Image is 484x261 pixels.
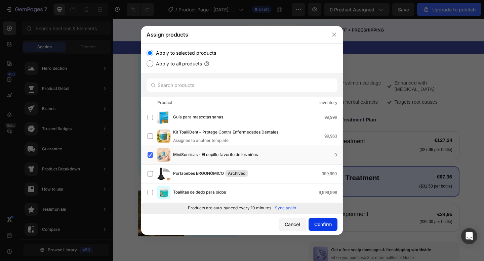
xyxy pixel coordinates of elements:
p: 6-Month Treatment [220,129,274,139]
span: Toallitas de dedo para oídos [173,189,226,196]
img: product-img [157,167,170,180]
div: 99,999 [324,114,342,121]
button: Carousel Back Arrow [32,208,40,216]
p: Infused with herbal extracts [222,87,288,94]
p: 🎁 LIMITED TIME - HAIR DAY SALE 🎁 [1,28,403,35]
h1: Toallitas de dedo para oídos [212,21,376,58]
div: Confirm [314,221,332,228]
p: SEC [189,13,194,17]
input: Search products [147,79,337,92]
p: (3 bottles) [220,180,289,187]
div: €67,36 [332,168,369,176]
div: 99,963 [324,133,342,140]
div: 399,990 [322,170,342,177]
div: 23 [153,7,159,13]
span: Guía para mascotas sanas [173,114,223,121]
p: HRS [153,13,159,17]
div: 9,999,998 [319,189,342,196]
p: (1 bottle) [220,219,277,225]
button: Cancel [279,218,306,231]
span: MiniSonrisas - El cepillo favorito de los niños [173,151,258,159]
div: 04 [189,7,194,13]
p: Choose Your Treatment Plan [213,107,286,114]
div: Open Intercom Messenger [461,228,477,244]
div: €24,95 [332,208,369,218]
p: (6 bottles) [220,140,274,146]
p: ($31.50 per bottle) [333,179,368,185]
p: Enhanced with [MEDICAL_DATA] [306,66,376,81]
p: ($35.00 per bottle) [333,218,369,224]
img: product-img [157,186,170,199]
div: Assign products [141,26,325,43]
img: product-img [157,111,170,124]
button: Carousel Next Arrow [178,208,186,216]
p: Targets root causes [306,87,353,94]
p: Most Popular [220,157,248,166]
p: Limited time:30% OFF + FREESHIPPING [205,9,403,16]
p: ($27.96 per bottle) [333,140,369,146]
p: 3-Month Treatment [220,167,289,179]
label: Apply to selected products [153,49,216,57]
div: Archived [225,170,248,177]
div: €127,24 [332,128,369,137]
img: product-img [157,129,170,143]
div: 0 [334,152,342,158]
label: Apply to all products [153,60,202,68]
p: MIN [171,13,176,17]
div: Assigned to another template [173,138,289,144]
img: product-img [157,148,170,162]
div: /> [141,44,343,213]
div: 47 [171,7,176,13]
span: Kit ToalliDent – Protege Contra Enfermedades Dentales [173,129,278,136]
div: Inventory [319,99,337,106]
p: Powered by salmon cartilage [222,67,291,74]
p: Get a free scalp massager & freeshipping worldwide [237,249,346,255]
p: Products are auto-synced every 10 minutes. [188,205,272,211]
div: Product [157,99,172,106]
div: Cancel [285,221,300,228]
button: Confirm [309,218,337,231]
span: Portabebés ERGONÓMICO [173,170,224,177]
p: 1-Month Experiment [220,208,277,218]
p: Sync again [275,205,296,211]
